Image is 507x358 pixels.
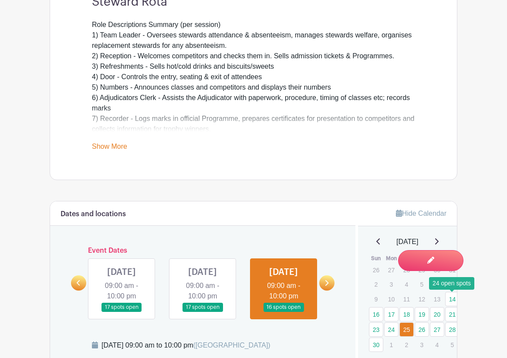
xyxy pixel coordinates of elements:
a: 24 [384,322,399,337]
a: Hide Calendar [396,210,446,217]
p: 9 [369,292,383,306]
a: 17 [384,307,399,321]
p: 11 [399,292,414,306]
p: 13 [430,292,444,306]
a: 30 [369,338,383,352]
p: 26 [369,263,383,277]
p: 10 [384,292,399,306]
p: 5 [415,278,429,291]
a: 28 [445,322,460,337]
div: 4) Door - Controls the entry, seating & exit of attendees 5) Numbers - Announces classes and comp... [92,72,415,134]
a: Show More [92,143,127,154]
a: 23 [369,322,383,337]
a: 19 [415,307,429,321]
a: 26 [415,322,429,337]
div: 2) Reception - Welcomes competitors and checks them in. Sells admission tickets & Programmes. 3) ... [92,51,415,72]
p: 4 [430,338,444,351]
a: 16 [369,307,383,321]
p: 12 [415,292,429,306]
a: 27 [430,322,444,337]
a: 14 [445,292,460,306]
p: 4 [399,278,414,291]
a: 20 [430,307,444,321]
div: 24 open spots [429,277,474,290]
h6: Event Dates [86,247,319,255]
div: Role Descriptions Summary (per session) 1) Team Leader - Oversees stewards attendance & absenteei... [92,20,415,51]
p: 2 [399,338,414,351]
span: ([GEOGRAPHIC_DATA]) [193,341,270,349]
p: 27 [384,263,399,277]
p: 2 [369,278,383,291]
p: 5 [445,338,460,351]
a: 25 [399,322,414,337]
a: 18 [399,307,414,321]
div: [DATE] 09:00 am to 10:00 pm [101,340,270,351]
a: 21 [445,307,460,321]
th: Sun [368,254,384,263]
p: 1 [384,338,399,351]
span: [DATE] [396,237,418,247]
p: 3 [415,338,429,351]
p: 3 [384,278,399,291]
h6: Dates and locations [61,210,126,218]
th: Mon [384,254,399,263]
